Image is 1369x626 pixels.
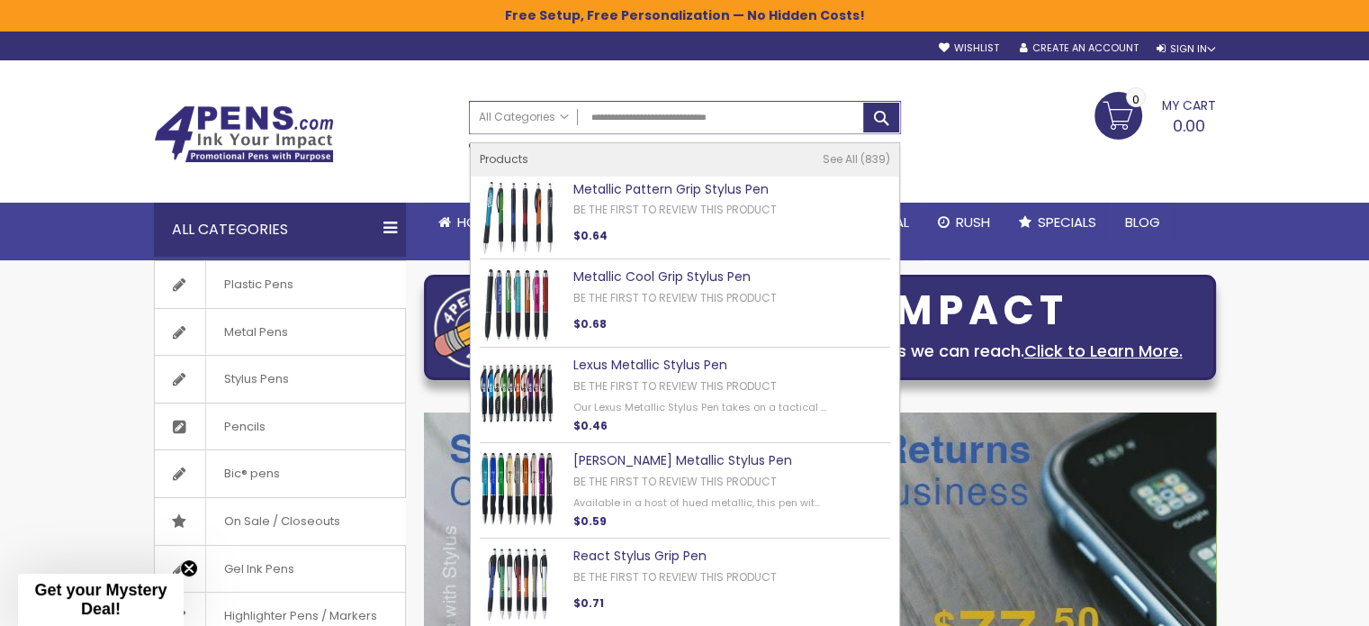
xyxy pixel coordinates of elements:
[480,548,554,621] img: React Stylus Grip Pen
[573,180,769,198] a: Metallic Pattern Grip Stylus Pen
[154,105,334,163] img: 4Pens Custom Pens and Promotional Products
[470,102,578,132] a: All Categories
[1220,577,1369,626] iframe: Google Customer Reviews
[480,357,554,431] img: Lexus Metallic Stylus Pen
[1156,42,1215,56] div: Sign In
[155,498,405,545] a: On Sale / Closeouts
[860,151,890,167] span: 839
[434,286,524,368] img: four_pen_logo.png
[823,151,858,167] span: See All
[923,203,1004,242] a: Rush
[573,378,777,394] a: Be the first to review this product
[573,418,608,433] span: $0.46
[823,152,890,167] a: See All 839
[457,213,494,231] span: Home
[480,151,528,167] span: Products
[1024,340,1183,362] a: Click to Learn More.
[1019,41,1138,55] a: Create an Account
[573,513,607,529] span: $0.59
[573,290,777,305] a: Be the first to review this product
[573,228,608,243] span: $0.64
[1132,91,1139,108] span: 0
[18,574,184,626] div: Get your Mystery Deal!Close teaser
[573,401,840,414] div: Our Lexus Metallic Stylus Pen takes on a tactical ...
[205,404,284,450] span: Pencils
[1173,114,1205,137] span: 0.00
[1111,203,1175,242] a: Blog
[479,110,569,124] span: All Categories
[480,268,554,342] img: Metallic Cool Grip Stylus Pen
[155,546,405,593] a: Gel Ink Pens
[155,309,405,356] a: Metal Pens
[205,498,358,545] span: On Sale / Closeouts
[573,569,777,585] a: Be the first to review this product
[480,181,554,255] img: Metallic Pattern Grip Stylus Pen
[573,547,707,565] a: React Stylus Grip Pen
[573,268,751,286] a: Metallic Cool Grip Stylus Pen
[1004,203,1111,242] a: Specials
[938,41,998,55] a: Wishlist
[205,356,307,403] span: Stylus Pens
[205,546,312,593] span: Gel Ink Pens
[155,261,405,308] a: Plastic Pens
[573,595,604,611] span: $0.71
[480,452,554,526] img: Lory Metallic Stylus Pen
[573,496,840,510] div: Available in a host of hued metallic, this pen wit...
[154,203,406,257] div: All Categories
[424,203,509,242] a: Home
[573,474,777,489] a: Be the first to review this product
[155,404,405,450] a: Pencils
[573,356,727,374] a: Lexus Metallic Stylus Pen
[573,451,792,469] a: [PERSON_NAME] Metallic Stylus Pen
[155,450,405,497] a: Bic® pens
[750,134,901,170] div: Free shipping on pen orders over $199
[1094,92,1216,137] a: 0.00 0
[956,213,990,231] span: Rush
[34,581,167,618] span: Get your Mystery Deal!
[1038,213,1096,231] span: Specials
[205,450,298,497] span: Bic® pens
[1125,213,1160,231] span: Blog
[573,316,607,331] span: $0.68
[573,202,777,217] a: Be the first to review this product
[155,356,405,403] a: Stylus Pens
[180,559,198,577] button: Close teaser
[205,309,306,356] span: Metal Pens
[205,261,311,308] span: Plastic Pens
